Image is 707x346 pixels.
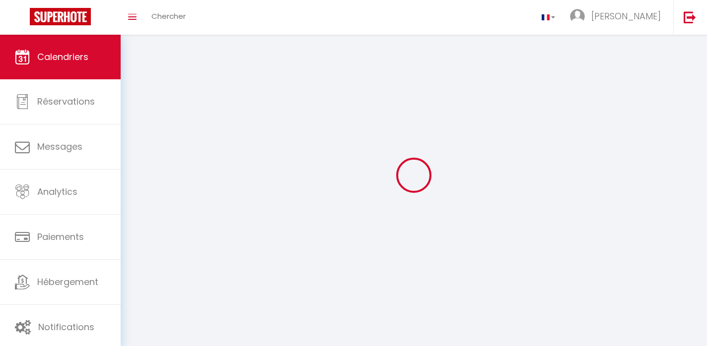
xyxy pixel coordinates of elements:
[684,11,696,23] img: logout
[151,11,186,21] span: Chercher
[37,185,77,198] span: Analytics
[37,95,95,108] span: Réservations
[37,276,98,288] span: Hébergement
[570,9,585,24] img: ...
[37,140,82,153] span: Messages
[37,231,84,243] span: Paiements
[30,8,91,25] img: Super Booking
[37,51,88,63] span: Calendriers
[591,10,661,22] span: [PERSON_NAME]
[38,321,94,333] span: Notifications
